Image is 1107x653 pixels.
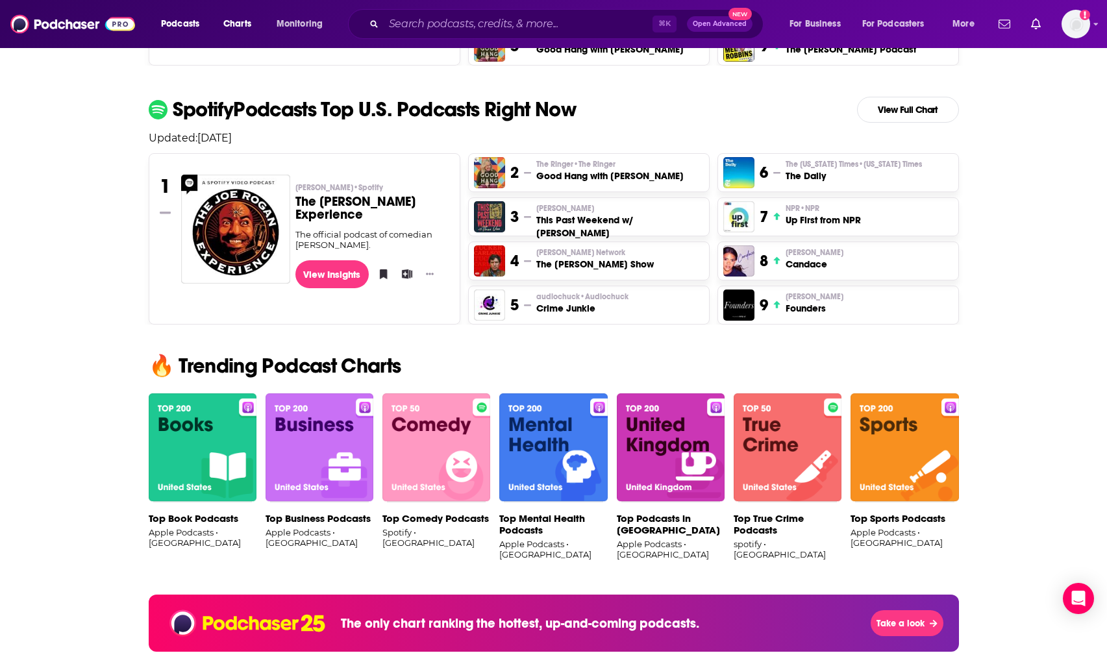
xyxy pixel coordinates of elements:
[499,393,607,502] img: banner-Top Mental Health Podcasts
[786,203,819,214] span: NPR
[871,610,943,636] button: Take a look
[786,247,843,258] span: [PERSON_NAME]
[536,291,628,302] p: audiochuck • Audiochuck
[510,295,519,315] h3: 5
[854,14,943,34] button: open menu
[786,159,922,169] p: The New York Times • New York Times
[536,214,703,240] h3: This Past Weekend w/ [PERSON_NAME]
[786,203,861,214] p: NPR • NPR
[857,97,959,123] a: View Full Chart
[277,15,323,33] span: Monitoring
[786,159,922,182] a: The [US_STATE] Times•[US_STATE] TimesThe Daily
[580,292,628,301] span: • Audiochuck
[173,99,577,120] p: Spotify Podcasts Top U.S. Podcasts Right Now
[790,15,841,33] span: For Business
[877,618,925,629] span: Take a look
[943,14,991,34] button: open menu
[786,169,922,182] h3: The Daily
[862,15,925,33] span: For Podcasters
[397,264,410,284] button: Add to List
[536,203,703,240] a: [PERSON_NAME]This Past Weekend w/ [PERSON_NAME]
[728,8,752,20] span: New
[499,513,607,536] p: Top Mental Health Podcasts
[786,302,843,315] h3: Founders
[266,393,373,502] img: banner-Top Business Podcasts
[266,513,373,524] p: Top Business Podcasts
[536,247,654,271] a: [PERSON_NAME] NetworkThe [PERSON_NAME] Show
[786,203,861,227] a: NPR•NPRUp First from NPR
[536,169,684,182] h3: Good Hang with [PERSON_NAME]
[1063,583,1094,614] div: Open Intercom Messenger
[536,203,703,214] p: Theo Von
[474,290,505,321] img: Crime Junkie
[536,159,684,182] a: The Ringer•The RingerGood Hang with [PERSON_NAME]
[382,393,490,563] a: banner-Top Comedy PodcastsTop Comedy PodcastsSpotify • [GEOGRAPHIC_DATA]
[536,258,654,271] h3: The [PERSON_NAME] Show
[536,159,684,169] p: The Ringer • The Ringer
[149,100,168,119] img: spotify Icon
[295,229,449,250] div: The official podcast of comedian [PERSON_NAME].
[215,14,259,34] a: Charts
[295,182,449,193] p: Joe Rogan • Spotify
[786,258,843,271] h3: Candace
[536,247,625,258] span: [PERSON_NAME] Network
[474,201,505,232] img: This Past Weekend w/ Theo Von
[760,251,768,271] h3: 8
[723,157,754,188] img: The Daily
[341,615,699,632] p: The only chart ranking the hottest, up-and-coming podcasts.
[734,393,841,563] a: banner-Top True Crime PodcastsTop True Crime Podcastsspotify • [GEOGRAPHIC_DATA]
[536,291,628,302] span: audiochuck
[723,245,754,277] img: Candace
[536,203,594,214] span: [PERSON_NAME]
[10,12,135,36] img: Podchaser - Follow, Share and Rate Podcasts
[161,15,199,33] span: Podcasts
[149,527,256,548] p: Apple Podcasts • [GEOGRAPHIC_DATA]
[723,290,754,321] img: Founders
[474,157,505,188] img: Good Hang with Amy Poehler
[786,247,843,258] p: Candace Owens
[149,393,256,502] img: banner-Top Book Podcasts
[617,513,725,536] p: Top Podcasts in [GEOGRAPHIC_DATA]
[536,291,628,315] a: audiochuck•AudiochuckCrime Junkie
[421,267,439,280] button: Show More Button
[295,260,369,288] a: View Insights
[267,14,340,34] button: open menu
[474,245,505,277] img: The Tucker Carlson Show
[169,608,325,639] img: Podchaser 25 banner
[536,302,628,315] h3: Crime Junkie
[734,513,841,536] p: Top True Crime Podcasts
[510,251,519,271] h3: 4
[800,204,819,213] span: • NPR
[266,527,373,548] p: Apple Podcasts • [GEOGRAPHIC_DATA]
[266,393,373,563] a: banner-Top Business PodcastsTop Business PodcastsApple Podcasts • [GEOGRAPHIC_DATA]
[786,43,916,56] h3: The [PERSON_NAME] Podcast
[536,159,616,169] span: The Ringer
[851,527,958,548] p: Apple Podcasts • [GEOGRAPHIC_DATA]
[536,43,684,56] h3: Good Hang with [PERSON_NAME]
[510,207,519,227] h3: 3
[382,527,490,548] p: Spotify • [GEOGRAPHIC_DATA]
[786,214,861,227] h3: Up First from NPR
[295,182,449,229] a: [PERSON_NAME]•SpotifyThe [PERSON_NAME] Experience
[786,159,922,169] span: The [US_STATE] Times
[952,15,975,33] span: More
[723,201,754,232] a: Up First from NPR
[181,175,290,284] img: The Joe Rogan Experience
[760,295,768,315] h3: 9
[1062,10,1090,38] img: User Profile
[617,393,725,563] a: banner-Top Podcasts in United KingdomTop Podcasts in [GEOGRAPHIC_DATA]Apple Podcasts • [GEOGRAPHI...
[374,264,387,284] button: Bookmark Podcast
[851,513,958,524] p: Top Sports Podcasts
